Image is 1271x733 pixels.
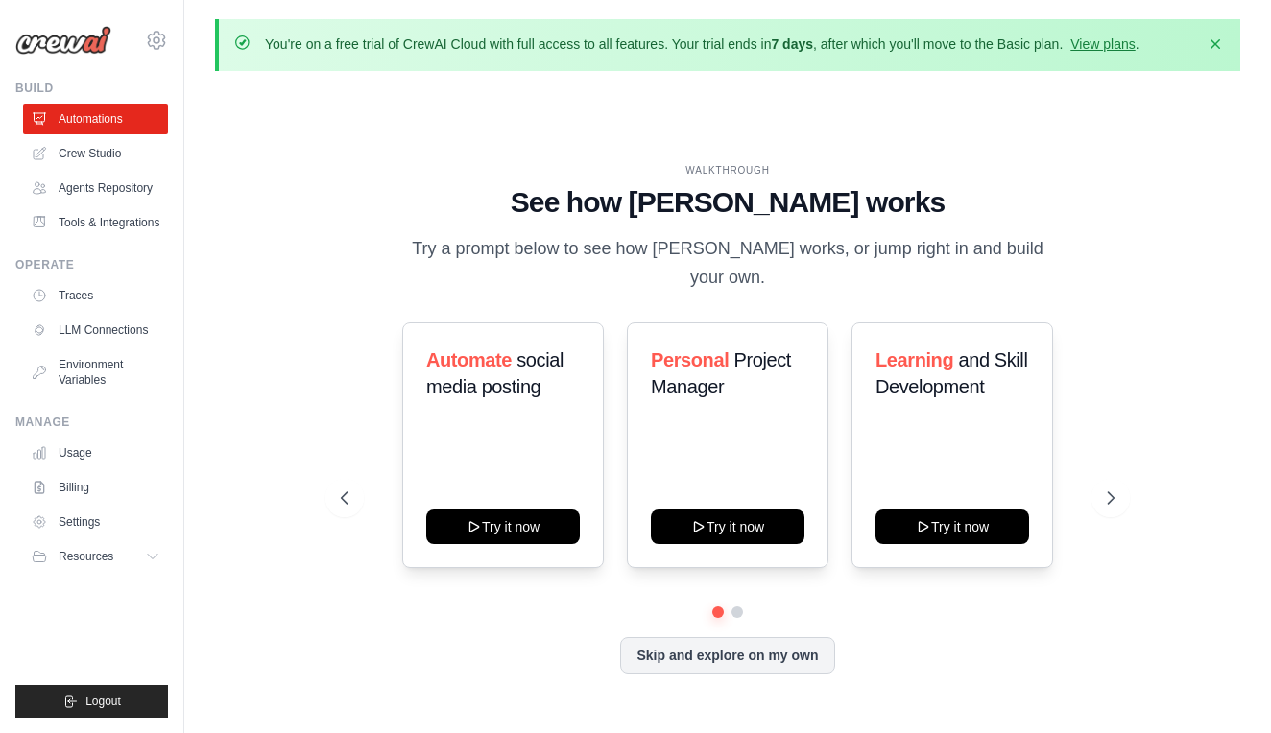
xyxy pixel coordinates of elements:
a: Agents Repository [23,173,168,203]
strong: 7 days [771,36,813,52]
span: social media posting [426,349,564,397]
p: You're on a free trial of CrewAI Cloud with full access to all features. Your trial ends in , aft... [265,35,1139,54]
span: Personal [651,349,729,370]
span: Automate [426,349,512,370]
p: Try a prompt below to see how [PERSON_NAME] works, or jump right in and build your own. [405,235,1050,292]
button: Logout [15,685,168,718]
img: Logo [15,26,111,55]
button: Skip and explore on my own [620,637,834,674]
div: Operate [15,257,168,272]
h1: See how [PERSON_NAME] works [341,185,1115,220]
button: Try it now [875,509,1029,544]
button: Resources [23,541,168,572]
div: Build [15,81,168,96]
a: Billing [23,472,168,503]
span: Learning [875,349,953,370]
a: View plans [1070,36,1135,52]
div: WALKTHROUGH [341,163,1115,177]
a: Settings [23,507,168,537]
button: Try it now [651,509,804,544]
a: Tools & Integrations [23,207,168,238]
a: Crew Studio [23,138,168,169]
a: Environment Variables [23,349,168,395]
a: Traces [23,280,168,311]
a: LLM Connections [23,315,168,345]
span: Logout [85,694,121,709]
a: Usage [23,437,168,468]
span: and Skill Development [875,349,1027,397]
a: Automations [23,104,168,134]
span: Resources [59,549,113,564]
div: Manage [15,414,168,430]
span: Project Manager [651,349,791,397]
button: Try it now [426,509,580,544]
